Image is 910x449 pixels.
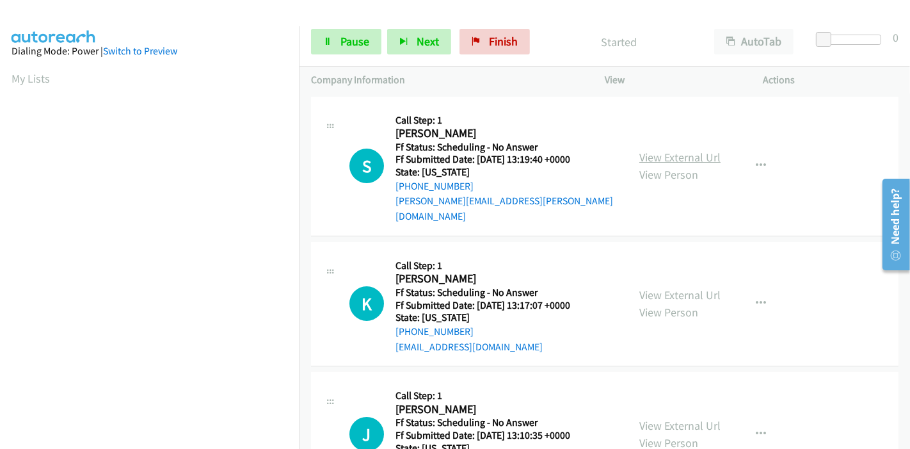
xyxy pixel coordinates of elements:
h2: [PERSON_NAME] [395,402,586,417]
h5: Call Step: 1 [395,389,586,402]
span: Next [417,34,439,49]
a: View External Url [639,418,721,433]
button: Next [387,29,451,54]
h5: Call Step: 1 [395,114,616,127]
h5: Ff Submitted Date: [DATE] 13:10:35 +0000 [395,429,586,442]
a: My Lists [12,71,50,86]
a: View Person [639,305,698,320]
h2: [PERSON_NAME] [395,126,586,141]
iframe: Resource Center [874,174,910,275]
div: Dialing Mode: Power | [12,44,288,59]
h5: Call Step: 1 [395,259,586,272]
h5: Ff Status: Scheduling - No Answer [395,141,616,154]
div: Delay between calls (in seconds) [822,35,881,45]
a: [PHONE_NUMBER] [395,180,474,192]
a: View External Url [639,150,721,165]
h2: [PERSON_NAME] [395,272,586,286]
p: View [605,72,740,88]
div: The call is yet to be attempted [349,149,384,183]
p: Actions [763,72,899,88]
p: Company Information [311,72,582,88]
h5: Ff Submitted Date: [DATE] 13:17:07 +0000 [395,299,586,312]
a: View External Url [639,288,721,302]
h1: K [349,286,384,321]
a: [PHONE_NUMBER] [395,325,474,338]
span: Pause [340,34,369,49]
a: Finish [459,29,530,54]
h5: State: [US_STATE] [395,311,586,324]
h1: S [349,149,384,183]
a: Pause [311,29,381,54]
p: Started [547,33,691,51]
a: Switch to Preview [103,45,177,57]
h5: Ff Submitted Date: [DATE] 13:19:40 +0000 [395,153,616,166]
a: [EMAIL_ADDRESS][DOMAIN_NAME] [395,341,543,353]
a: [PERSON_NAME][EMAIL_ADDRESS][PERSON_NAME][DOMAIN_NAME] [395,195,613,222]
div: The call is yet to be attempted [349,286,384,321]
span: Finish [489,34,518,49]
a: View Person [639,167,698,182]
div: 0 [893,29,898,46]
button: AutoTab [714,29,794,54]
h5: Ff Status: Scheduling - No Answer [395,286,586,299]
h5: State: [US_STATE] [395,166,616,179]
h5: Ff Status: Scheduling - No Answer [395,416,586,429]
